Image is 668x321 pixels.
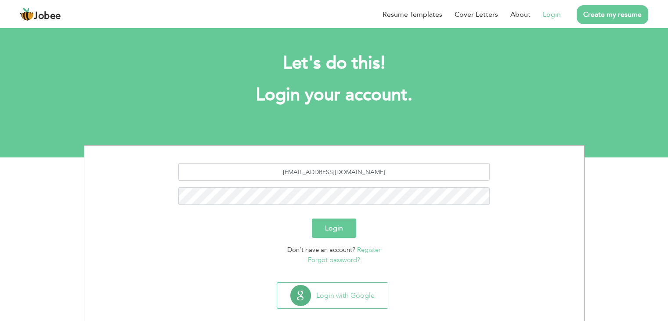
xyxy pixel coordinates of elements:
a: Cover Letters [455,9,498,20]
button: Login with Google [277,283,388,308]
a: About [510,9,531,20]
button: Login [312,219,356,238]
h1: Login your account. [97,84,571,106]
h2: Let's do this! [97,52,571,75]
a: Resume Templates [383,9,442,20]
a: Jobee [20,7,61,22]
input: Email [178,163,490,181]
a: Register [357,245,381,254]
img: jobee.io [20,7,34,22]
a: Login [543,9,561,20]
a: Create my resume [577,5,648,24]
a: Forgot password? [308,255,360,264]
span: Jobee [34,11,61,21]
span: Don't have an account? [287,245,355,254]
